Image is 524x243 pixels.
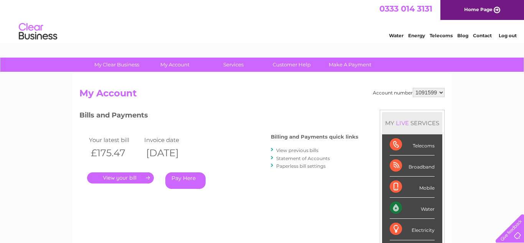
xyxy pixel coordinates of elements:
a: My Account [143,58,207,72]
a: Make A Payment [318,58,382,72]
a: Telecoms [430,33,453,38]
a: Log out [499,33,517,38]
a: Blog [457,33,468,38]
h4: Billing and Payments quick links [271,134,358,140]
div: Water [390,198,435,219]
div: Mobile [390,177,435,198]
div: LIVE [394,119,410,127]
th: [DATE] [142,145,198,161]
a: Services [202,58,265,72]
a: Customer Help [260,58,323,72]
div: Broadband [390,155,435,177]
a: View previous bills [276,147,318,153]
a: Paperless bill settings [276,163,326,169]
div: Account number [373,88,445,97]
h2: My Account [79,88,445,102]
a: Water [389,33,404,38]
a: Statement of Accounts [276,155,330,161]
a: My Clear Business [85,58,148,72]
a: . [87,172,154,183]
a: 0333 014 3131 [379,4,432,13]
td: Your latest bill [87,135,142,145]
img: logo.png [18,20,58,43]
th: £175.47 [87,145,142,161]
a: Pay Here [165,172,206,189]
div: Telecoms [390,134,435,155]
a: Energy [408,33,425,38]
div: Electricity [390,219,435,240]
a: Contact [473,33,492,38]
div: MY SERVICES [382,112,442,134]
div: Clear Business is a trading name of Verastar Limited (registered in [GEOGRAPHIC_DATA] No. 3667643... [81,4,444,37]
td: Invoice date [142,135,198,145]
h3: Bills and Payments [79,110,358,123]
